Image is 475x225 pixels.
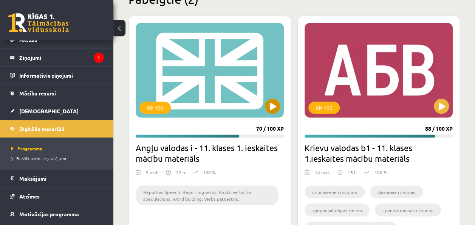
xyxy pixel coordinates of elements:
[10,102,104,120] a: [DEMOGRAPHIC_DATA]
[146,169,158,180] div: 9 uzd.
[305,203,370,216] li: здоровый образ жизни
[19,211,79,217] span: Motivācijas programma
[308,102,340,114] div: XP 100
[10,205,104,223] a: Motivācijas programma
[375,203,441,216] li: сравнительная степень
[19,67,104,84] legend: Informatīvie ziņojumi
[136,185,279,205] li: Reported Speech. Reporting verbs. Modal verbs for speculations. Word building. Verbs pattertns.
[19,49,104,66] legend: Ziņojumi
[139,102,171,114] div: XP 100
[203,169,216,175] p: 100 %
[10,84,104,102] a: Mācību resursi
[19,170,104,187] legend: Maksājumi
[10,170,104,187] a: Maksājumi
[11,145,106,152] a: Programma
[94,53,104,63] i: 1
[10,120,104,137] a: Digitālie materiāli
[11,155,106,162] a: Biežāk uzdotie jautājumi
[176,169,185,175] p: 22 h
[305,142,453,163] h2: Krievu valodas b1 - 11. klases 1.ieskaites mācību materiāls
[136,142,284,163] h2: Angļu valodas i - 11. klases 1. ieskaites mācību materiāls
[305,185,365,198] li: cпряжение глаголов
[348,169,357,175] p: 15 h
[374,169,387,175] p: 100 %
[315,169,330,180] div: 14 uzd.
[11,145,42,152] span: Programma
[19,108,79,114] span: [DEMOGRAPHIC_DATA]
[8,13,69,32] a: Rīgas 1. Tālmācības vidusskola
[370,185,423,198] li: фазовые глаголы
[10,49,104,66] a: Ziņojumi1
[10,187,104,205] a: Atzīmes
[19,193,40,200] span: Atzīmes
[10,67,104,84] a: Informatīvie ziņojumi
[19,125,64,132] span: Digitālie materiāli
[11,155,66,161] span: Biežāk uzdotie jautājumi
[19,90,56,97] span: Mācību resursi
